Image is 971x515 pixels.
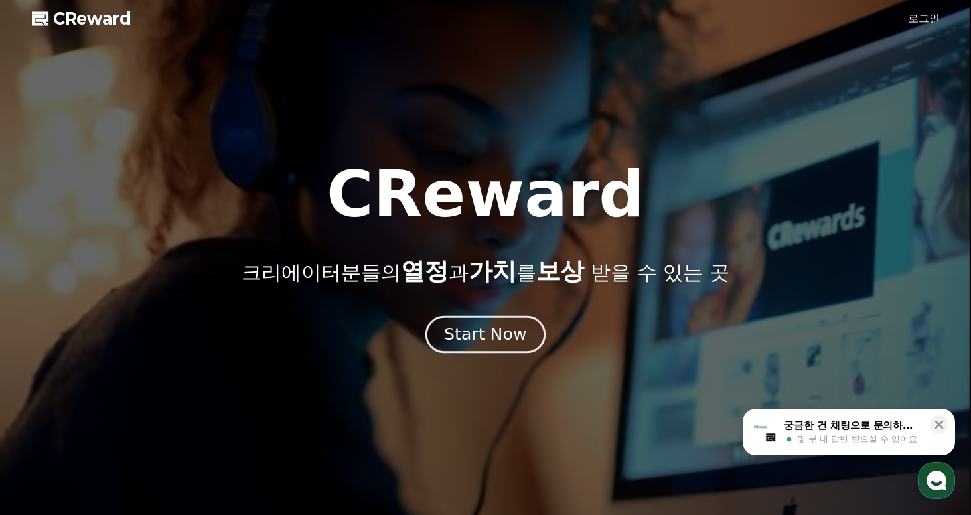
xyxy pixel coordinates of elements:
[121,425,137,436] span: 대화
[53,8,131,29] span: CReward
[908,11,940,27] a: 로그인
[42,425,50,435] span: 홈
[4,405,88,438] a: 홈
[401,257,449,285] span: 열정
[425,316,546,354] button: Start Now
[536,257,584,285] span: 보상
[242,258,729,285] p: 크리에이터분들의 과 를 받을 수 있는 곳
[88,405,171,438] a: 대화
[469,257,516,285] span: 가치
[171,405,255,438] a: 설정
[444,323,526,346] div: Start Now
[428,330,543,342] a: Start Now
[205,425,221,435] span: 설정
[327,163,644,226] h1: CReward
[32,8,131,29] a: CReward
